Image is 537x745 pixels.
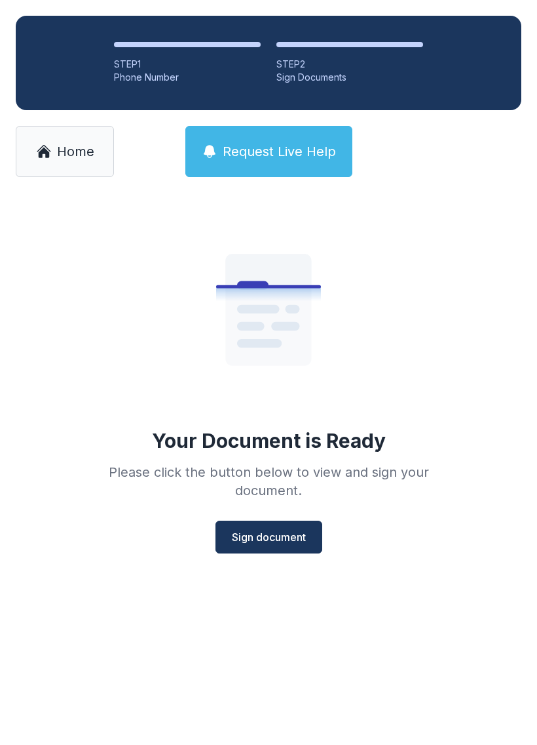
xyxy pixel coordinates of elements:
div: STEP 2 [276,58,423,71]
div: Sign Documents [276,71,423,84]
span: Request Live Help [223,142,336,161]
span: Home [57,142,94,161]
div: STEP 1 [114,58,261,71]
span: Sign document [232,529,306,545]
div: Your Document is Ready [152,429,386,453]
div: Phone Number [114,71,261,84]
div: Please click the button below to view and sign your document. [80,463,457,500]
